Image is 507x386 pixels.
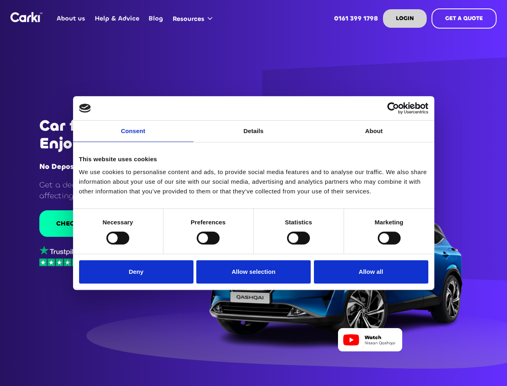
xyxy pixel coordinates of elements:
strong: No Deposit Needed. [39,162,112,171]
strong: Necessary [103,219,133,226]
a: CHECK MY ELIGIBILITY [39,210,148,237]
button: Allow all [314,260,428,283]
button: Deny [79,260,193,283]
button: Allow selection [196,260,311,283]
img: logo [79,104,91,113]
img: stars [39,259,79,266]
strong: Statistics [285,219,312,226]
strong: Preferences [191,219,226,226]
div: Resources [168,3,220,34]
h1: Car finance sorted. Enjoy the ride! [39,117,219,152]
a: Consent [73,121,193,142]
div: Resources [173,14,204,23]
a: LOGIN [383,9,427,28]
a: About us [52,3,90,34]
a: About [314,121,434,142]
a: Details [193,121,314,142]
div: CHECK MY ELIGIBILITY [56,219,131,228]
strong: LOGIN [396,14,414,22]
a: 0161 399 1798 [330,3,383,34]
a: Help & Advice [90,3,144,34]
div: This website uses cookies [79,154,428,164]
a: Usercentrics Cookiebot - opens in a new window [358,102,428,114]
p: Get a decision in just 20 seconds* without affecting your credit score [39,179,219,201]
div: We use cookies to personalise content and ads, to provide social media features and to analyse ou... [79,167,428,196]
a: GET A QUOTE [432,8,497,29]
strong: Marketing [375,219,403,226]
strong: 0161 399 1798 [334,14,378,23]
img: Logo [10,12,43,22]
a: home [10,12,43,22]
strong: GET A QUOTE [445,14,483,22]
img: trustpilot [39,246,79,256]
a: Blog [144,3,168,34]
